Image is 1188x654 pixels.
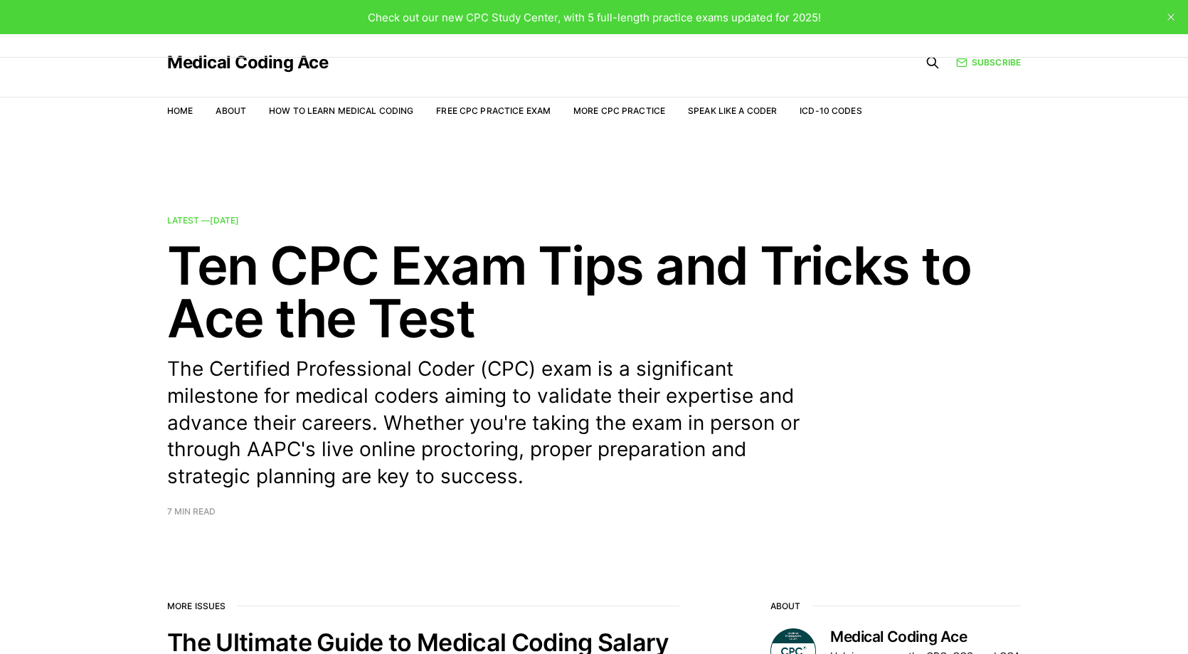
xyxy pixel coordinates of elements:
h2: About [770,601,1021,611]
h3: Medical Coding Ace [830,628,1021,645]
a: About [216,105,246,116]
time: [DATE] [210,215,239,226]
button: close [1160,6,1182,28]
p: The Certified Professional Coder (CPC) exam is a significant milestone for medical coders aiming ... [167,356,822,490]
a: Subscribe [956,56,1021,69]
a: Medical Coding Ace [167,54,328,71]
a: More CPC Practice [573,105,665,116]
a: ICD-10 Codes [800,105,861,116]
h2: Ten CPC Exam Tips and Tricks to Ace the Test [167,239,1021,344]
span: Latest — [167,215,239,226]
h2: More issues [167,601,679,611]
iframe: portal-trigger [952,584,1188,654]
a: Free CPC Practice Exam [436,105,551,116]
a: How to Learn Medical Coding [269,105,413,116]
span: 7 min read [167,507,216,516]
a: Latest —[DATE] Ten CPC Exam Tips and Tricks to Ace the Test The Certified Professional Coder (CPC... [167,216,1021,516]
a: Home [167,105,193,116]
a: Speak Like a Coder [688,105,777,116]
span: Check out our new CPC Study Center, with 5 full-length practice exams updated for 2025! [368,11,821,24]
